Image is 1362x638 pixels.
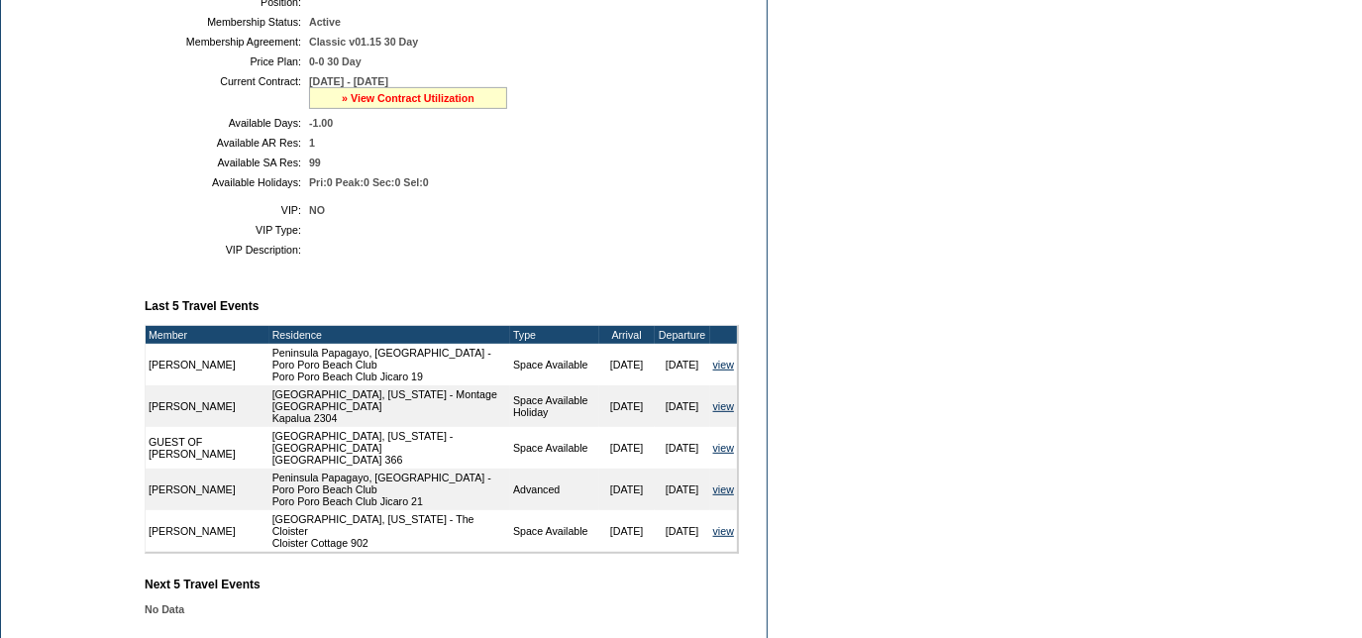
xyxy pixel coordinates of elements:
td: Peninsula Papagayo, [GEOGRAPHIC_DATA] - Poro Poro Beach Club Poro Poro Beach Club Jicaro 21 [269,469,510,510]
td: Available Holidays: [153,176,301,188]
td: [DATE] [655,427,710,469]
td: [DATE] [599,427,655,469]
a: view [713,525,734,537]
td: [GEOGRAPHIC_DATA], [US_STATE] - [GEOGRAPHIC_DATA] [GEOGRAPHIC_DATA] 366 [269,427,510,469]
td: Departure [655,326,710,344]
td: Residence [269,326,510,344]
td: Space Available Holiday [510,385,599,427]
b: Next 5 Travel Events [145,578,261,591]
span: 99 [309,157,321,168]
td: Space Available [510,427,599,469]
span: -1.00 [309,117,333,129]
td: Peninsula Papagayo, [GEOGRAPHIC_DATA] - Poro Poro Beach Club Poro Poro Beach Club Jicaro 19 [269,344,510,385]
a: view [713,483,734,495]
td: [DATE] [599,510,655,552]
td: Available AR Res: [153,137,301,149]
span: [DATE] - [DATE] [309,75,388,87]
td: Space Available [510,510,599,552]
td: [DATE] [655,510,710,552]
span: Active [309,16,341,28]
td: Advanced [510,469,599,510]
td: Member [146,326,269,344]
a: » View Contract Utilization [342,92,474,104]
td: [PERSON_NAME] [146,510,269,552]
td: [DATE] [655,385,710,427]
span: Pri:0 Peak:0 Sec:0 Sel:0 [309,176,429,188]
td: Type [510,326,599,344]
td: Arrival [599,326,655,344]
td: [DATE] [599,469,655,510]
td: VIP: [153,204,301,216]
span: 1 [309,137,315,149]
div: No Data [145,603,755,615]
td: VIP Description: [153,244,301,256]
td: VIP Type: [153,224,301,236]
td: [DATE] [599,344,655,385]
td: [DATE] [599,385,655,427]
a: view [713,442,734,454]
span: Classic v01.15 30 Day [309,36,418,48]
td: [GEOGRAPHIC_DATA], [US_STATE] - The Cloister Cloister Cottage 902 [269,510,510,552]
td: [PERSON_NAME] [146,385,269,427]
td: Membership Agreement: [153,36,301,48]
td: [PERSON_NAME] [146,469,269,510]
td: GUEST OF [PERSON_NAME] [146,427,269,469]
td: [GEOGRAPHIC_DATA], [US_STATE] - Montage [GEOGRAPHIC_DATA] Kapalua 2304 [269,385,510,427]
a: view [713,359,734,371]
td: Price Plan: [153,55,301,67]
span: 0-0 30 Day [309,55,362,67]
td: Current Contract: [153,75,301,109]
td: [DATE] [655,469,710,510]
span: NO [309,204,325,216]
b: Last 5 Travel Events [145,299,259,313]
td: Available SA Res: [153,157,301,168]
td: [PERSON_NAME] [146,344,269,385]
td: Space Available [510,344,599,385]
td: Available Days: [153,117,301,129]
a: view [713,400,734,412]
td: [DATE] [655,344,710,385]
td: Membership Status: [153,16,301,28]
